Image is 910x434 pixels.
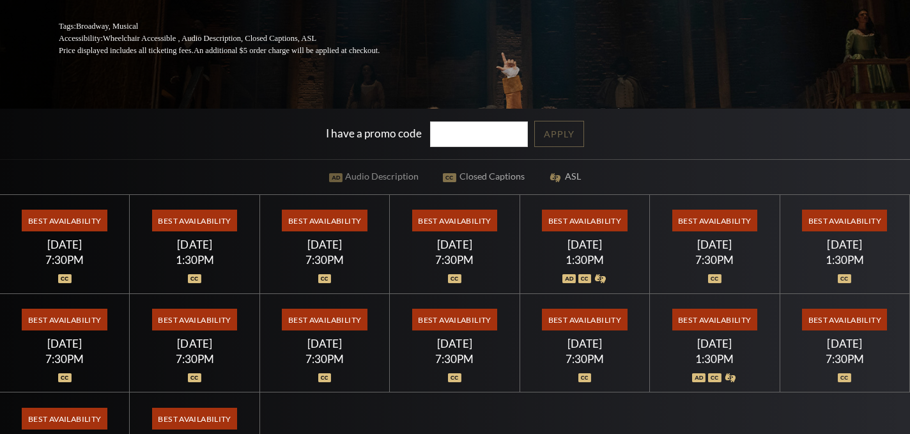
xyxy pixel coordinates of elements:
img: icon_oc.svg [838,373,851,382]
span: An additional $5 order charge will be applied at checkout. [194,46,380,55]
div: [DATE] [535,238,634,251]
img: icon_oc.svg [448,373,461,382]
span: Best Availability [22,309,107,330]
span: Best Availability [672,309,757,330]
img: icon_oc.svg [58,274,72,283]
span: Best Availability [152,309,237,330]
div: 1:30PM [145,254,244,265]
div: [DATE] [145,337,244,350]
img: icon_oc.svg [58,373,72,382]
img: icon_oc.svg [188,274,201,283]
div: [DATE] [145,238,244,251]
img: icon_oc.svg [318,373,332,382]
p: Tags: [59,20,410,33]
div: 7:30PM [405,353,504,364]
span: Best Availability [802,210,887,231]
div: 1:30PM [535,254,634,265]
span: Best Availability [802,309,887,330]
div: [DATE] [275,337,374,350]
span: Best Availability [412,309,497,330]
span: Best Availability [152,408,237,430]
div: [DATE] [15,337,114,350]
div: [DATE] [665,337,764,350]
img: icon_oc.svg [578,373,592,382]
span: Best Availability [152,210,237,231]
img: icon_oc.svg [318,274,332,283]
label: I have a promo code [326,126,422,139]
img: icon_ad.svg [692,373,706,382]
span: Best Availability [542,309,627,330]
div: [DATE] [665,238,764,251]
div: [DATE] [15,238,114,251]
div: [DATE] [405,238,504,251]
div: [DATE] [795,238,894,251]
div: 7:30PM [535,353,634,364]
div: 7:30PM [795,353,894,364]
span: Best Availability [672,210,757,231]
div: 7:30PM [15,254,114,265]
div: 7:30PM [405,254,504,265]
img: icon_oc.svg [448,274,461,283]
div: 7:30PM [145,353,244,364]
img: icon_oc.svg [838,274,851,283]
img: icon_oc.svg [708,274,721,283]
span: Best Availability [22,210,107,231]
img: icon_oc.svg [578,274,592,283]
span: Best Availability [412,210,497,231]
div: 7:30PM [275,353,374,364]
span: Best Availability [282,309,367,330]
div: 7:30PM [15,353,114,364]
span: Best Availability [542,210,627,231]
img: icon_asla.svg [724,373,737,382]
div: [DATE] [275,238,374,251]
div: 1:30PM [795,254,894,265]
img: icon_ad.svg [562,274,576,283]
div: 7:30PM [275,254,374,265]
div: [DATE] [405,337,504,350]
img: icon_asla.svg [594,274,607,283]
span: Broadway, Musical [76,22,138,31]
div: 7:30PM [665,254,764,265]
div: [DATE] [535,337,634,350]
p: Accessibility: [59,33,410,45]
span: Best Availability [22,408,107,430]
img: icon_oc.svg [708,373,721,382]
div: [DATE] [795,337,894,350]
span: Best Availability [282,210,367,231]
span: Wheelchair Accessible , Audio Description, Closed Captions, ASL [103,34,316,43]
div: 1:30PM [665,353,764,364]
p: Price displayed includes all ticketing fees. [59,45,410,57]
img: icon_oc.svg [188,373,201,382]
